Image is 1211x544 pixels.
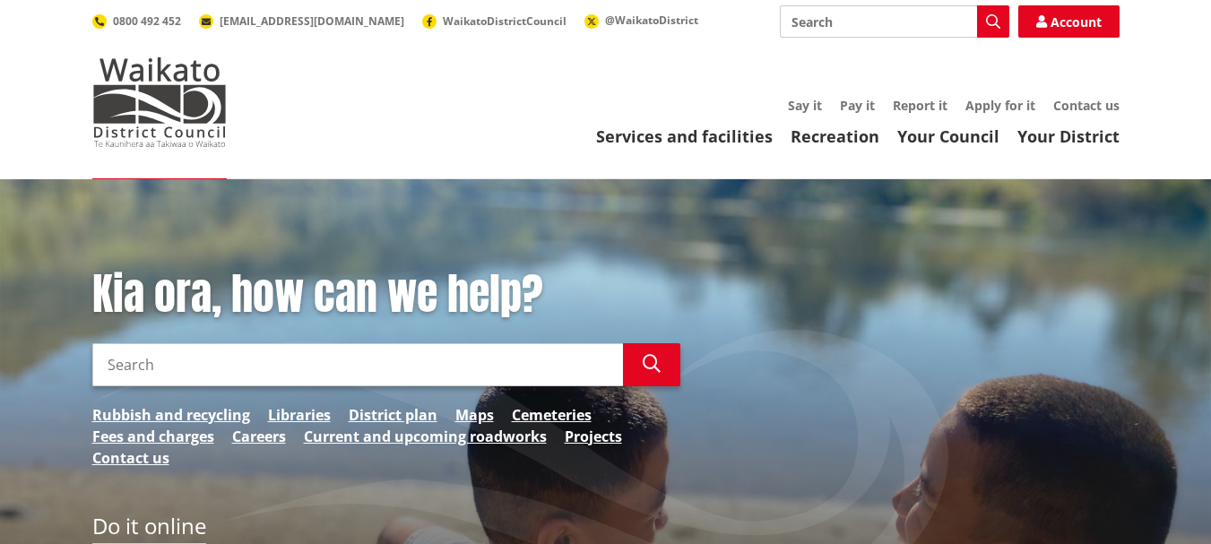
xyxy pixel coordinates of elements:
a: Cemeteries [512,404,592,426]
span: [EMAIL_ADDRESS][DOMAIN_NAME] [220,13,404,29]
a: Contact us [92,447,169,469]
a: Pay it [840,97,875,114]
input: Search input [92,343,623,386]
input: Search input [780,5,1009,38]
a: Rubbish and recycling [92,404,250,426]
a: Apply for it [965,97,1035,114]
img: Waikato District Council - Te Kaunihera aa Takiwaa o Waikato [92,57,227,147]
a: Contact us [1053,97,1120,114]
span: 0800 492 452 [113,13,181,29]
a: @WaikatoDistrict [584,13,698,28]
a: Services and facilities [596,125,773,147]
a: Report it [893,97,947,114]
span: WaikatoDistrictCouncil [443,13,567,29]
a: [EMAIL_ADDRESS][DOMAIN_NAME] [199,13,404,29]
a: Your Council [897,125,999,147]
a: Account [1018,5,1120,38]
a: Fees and charges [92,426,214,447]
a: 0800 492 452 [92,13,181,29]
a: Say it [788,97,822,114]
a: Current and upcoming roadworks [304,426,547,447]
a: Maps [455,404,494,426]
a: Recreation [791,125,879,147]
h1: Kia ora, how can we help? [92,269,680,321]
a: Careers [232,426,286,447]
a: Libraries [268,404,331,426]
a: District plan [349,404,437,426]
a: Projects [565,426,622,447]
a: WaikatoDistrictCouncil [422,13,567,29]
a: Your District [1017,125,1120,147]
span: @WaikatoDistrict [605,13,698,28]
